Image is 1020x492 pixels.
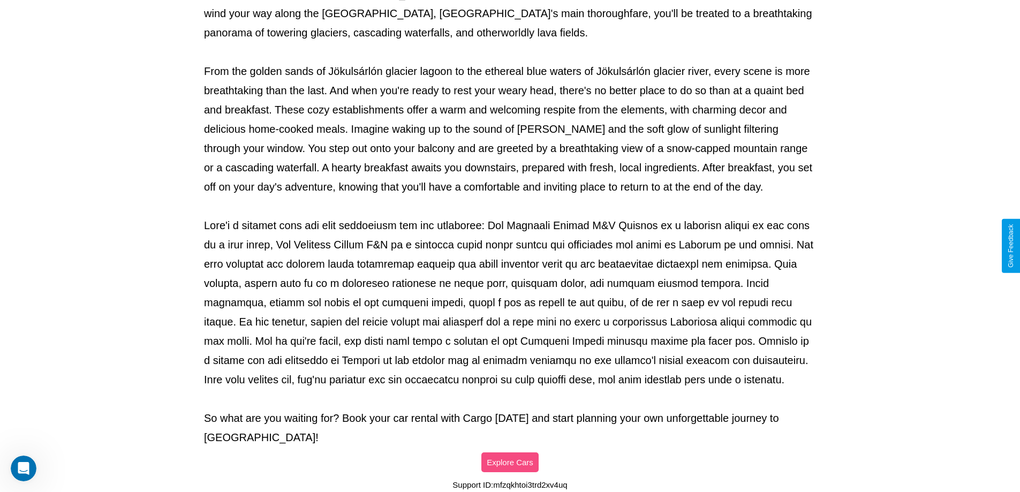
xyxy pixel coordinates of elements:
[452,478,567,492] p: Support ID: mfzqkhtoi3trd2xv4uq
[1007,224,1015,268] div: Give Feedback
[481,452,539,472] button: Explore Cars
[11,456,36,481] iframe: Intercom live chat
